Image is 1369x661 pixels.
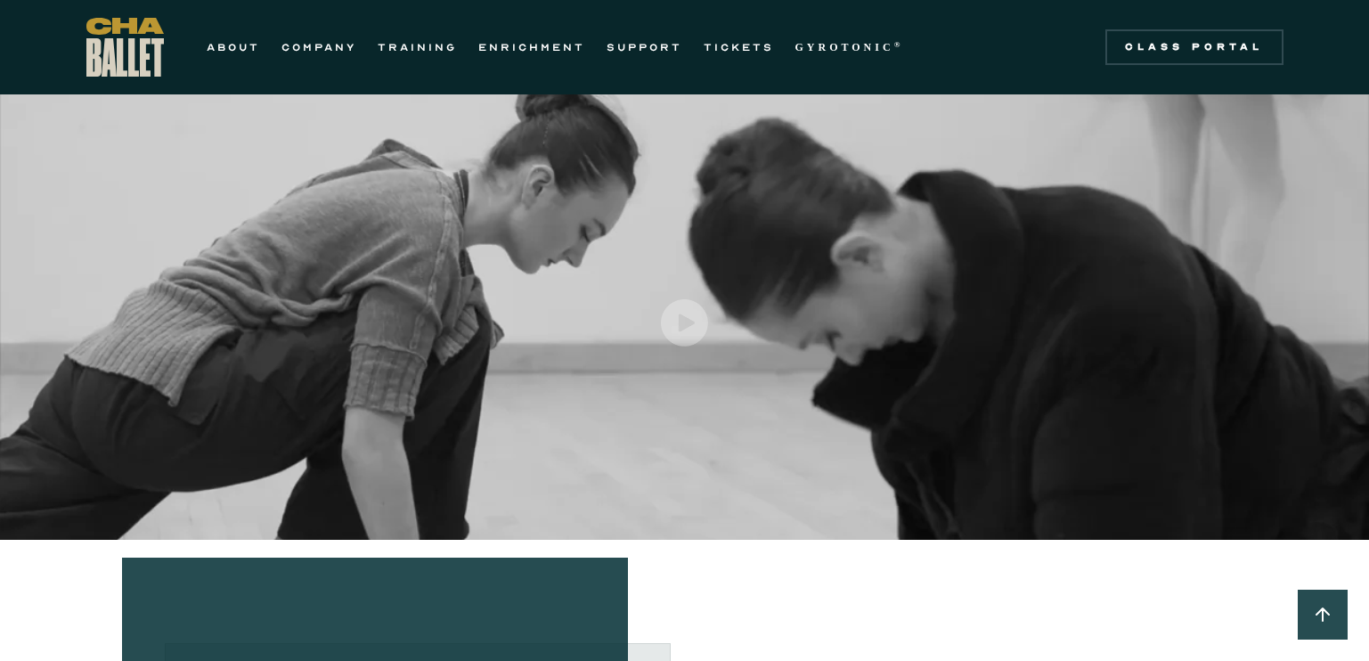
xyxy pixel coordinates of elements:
[1105,29,1283,65] a: Class Portal
[478,37,585,58] a: ENRICHMENT
[86,18,164,77] a: home
[894,40,904,49] sup: ®
[281,37,356,58] a: COMPANY
[795,37,904,58] a: GYROTONIC®
[207,37,260,58] a: ABOUT
[704,37,774,58] a: TICKETS
[795,41,894,53] strong: GYROTONIC
[378,37,457,58] a: TRAINING
[1116,40,1273,54] div: Class Portal
[607,37,682,58] a: SUPPORT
